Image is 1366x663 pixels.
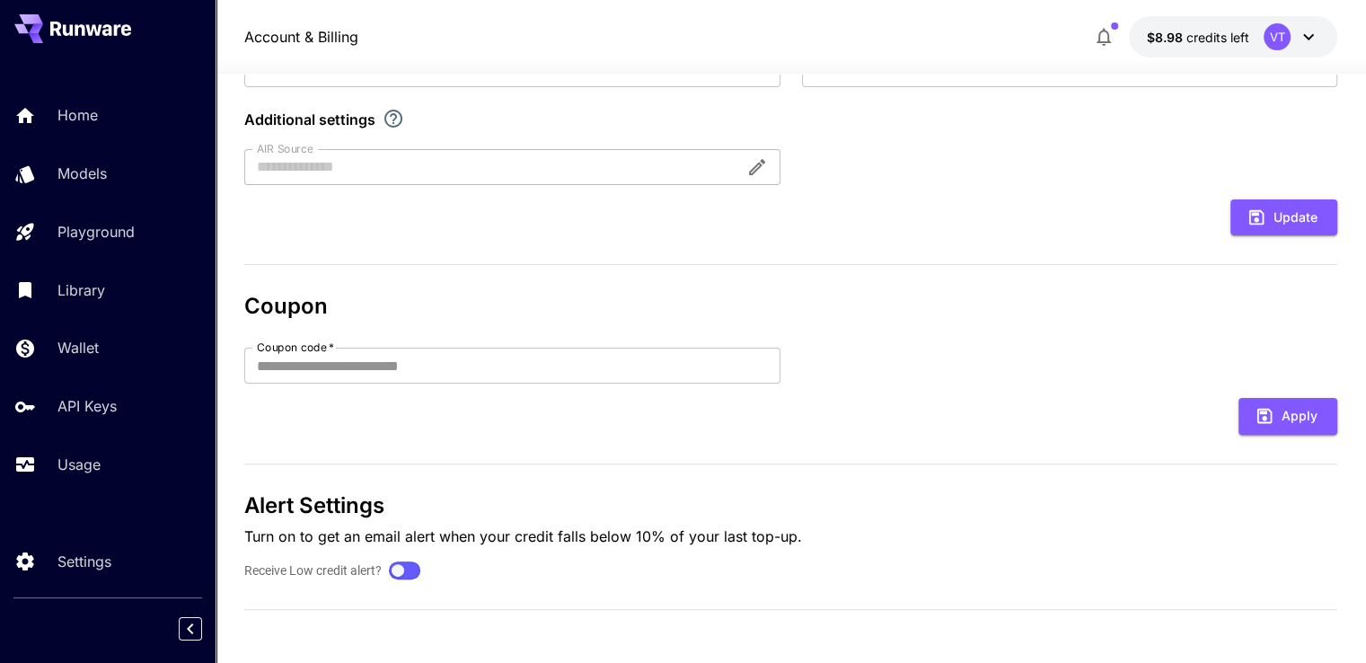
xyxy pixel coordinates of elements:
p: Turn on to get an email alert when your credit falls below 10% of your last top-up. [244,526,1337,547]
span: $8.98 [1147,30,1186,45]
div: VT [1264,23,1291,50]
div: $8.98072 [1147,28,1249,47]
button: $8.98072VT [1129,16,1337,57]
p: Additional settings [244,109,375,130]
p: API Keys [57,395,117,417]
div: Widget de chat [1276,577,1366,663]
nav: breadcrumb [244,26,358,48]
p: Library [57,279,105,301]
h3: Alert Settings [244,493,1337,518]
p: Playground [57,221,135,243]
button: Apply [1238,398,1337,435]
span: credits left [1186,30,1249,45]
button: Collapse sidebar [179,617,202,641]
button: Update [1230,199,1337,236]
label: AIR Source [257,141,313,156]
iframe: Chat Widget [1276,577,1366,663]
h3: Coupon [244,294,1337,319]
div: Collapse sidebar [192,613,216,645]
p: Wallet [57,337,99,358]
label: Coupon code [257,340,334,355]
p: Settings [57,551,111,572]
label: Receive Low credit alert? [244,561,382,580]
p: Models [57,163,107,184]
p: Home [57,104,98,126]
a: Account & Billing [244,26,358,48]
svg: Explore additional customization settings [383,108,404,129]
p: Usage [57,454,101,475]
